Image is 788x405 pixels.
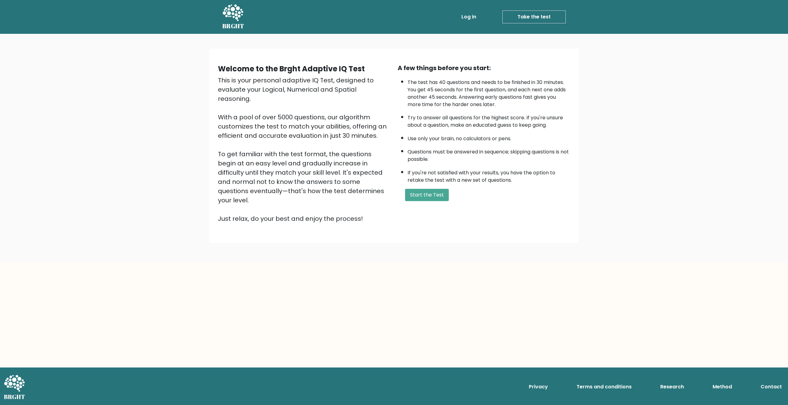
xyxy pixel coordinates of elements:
[710,381,734,393] a: Method
[222,2,244,31] a: BRGHT
[408,111,570,129] li: Try to answer all questions for the highest score. If you're unsure about a question, make an edu...
[658,381,686,393] a: Research
[408,132,570,142] li: Use only your brain, no calculators or pens.
[408,166,570,184] li: If you're not satisfied with your results, you have the option to retake the test with a new set ...
[574,381,634,393] a: Terms and conditions
[222,22,244,30] h5: BRGHT
[398,63,570,73] div: A few things before you start:
[758,381,784,393] a: Contact
[218,76,390,223] div: This is your personal adaptive IQ Test, designed to evaluate your Logical, Numerical and Spatial ...
[218,64,365,74] b: Welcome to the Brght Adaptive IQ Test
[502,10,566,23] a: Take the test
[526,381,550,393] a: Privacy
[408,145,570,163] li: Questions must be answered in sequence; skipping questions is not possible.
[405,189,449,201] button: Start the Test
[408,76,570,108] li: The test has 40 questions and needs to be finished in 30 minutes. You get 45 seconds for the firs...
[459,11,479,23] a: Log in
